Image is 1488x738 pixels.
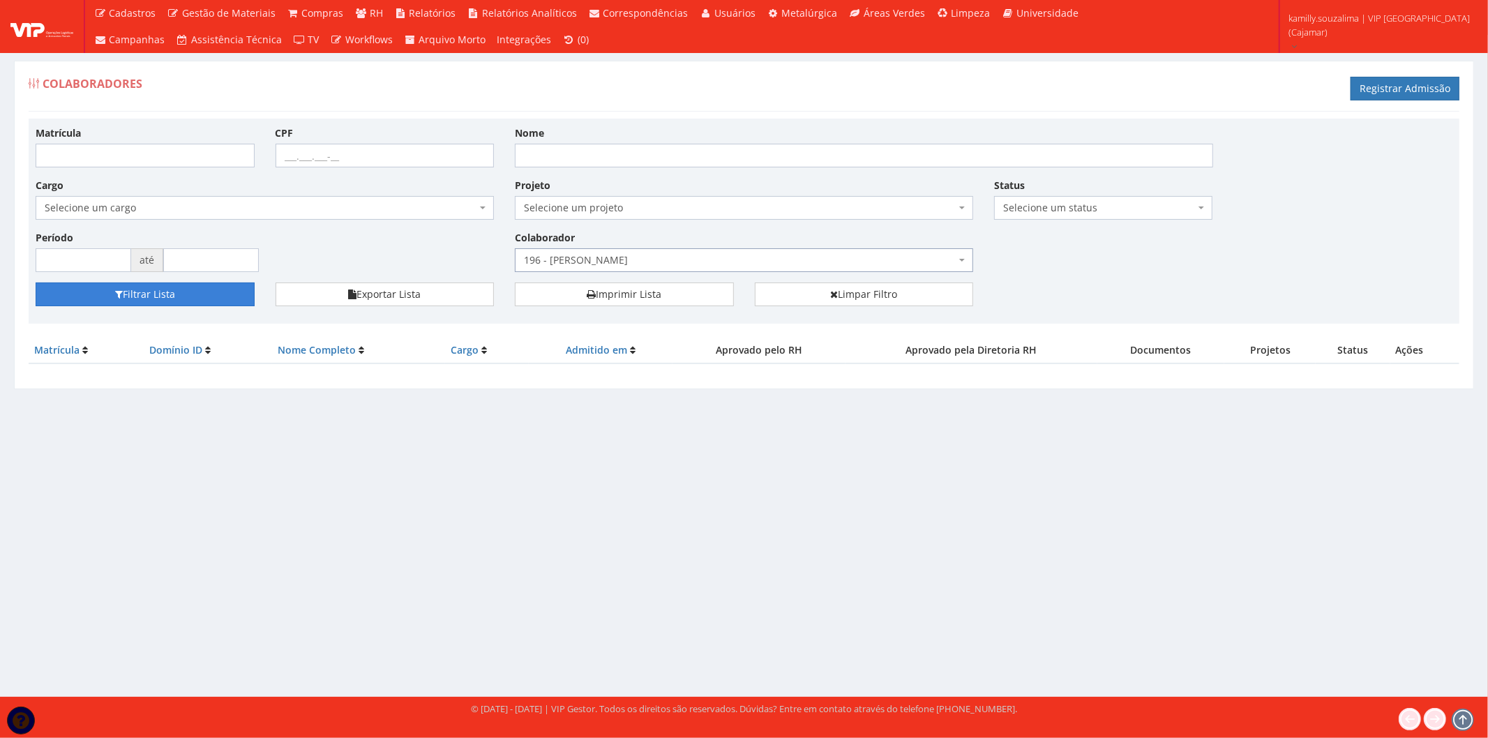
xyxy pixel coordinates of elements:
[524,253,956,267] span: 196 - PAOLA CRISTINA SILVA DOS SANTOS
[497,33,552,46] span: Integrações
[1224,338,1316,363] th: Projetos
[515,248,973,272] span: 196 - PAOLA CRISTINA SILVA DOS SANTOS
[34,343,80,356] a: Matrícula
[603,6,689,20] span: Correspondências
[1016,6,1079,20] span: Universidade
[471,702,1017,716] div: © [DATE] - [DATE] | VIP Gestor. Todos os direitos são reservados. Dúvidas? Entre em contato atrav...
[846,338,1097,363] th: Aprovado pela Diretoria RH
[994,179,1025,193] label: Status
[149,343,202,356] a: Domínio ID
[36,231,73,245] label: Período
[524,201,956,215] span: Selecione um projeto
[191,33,282,46] span: Assistência Técnica
[43,76,142,91] span: Colaboradores
[409,6,456,20] span: Relatórios
[515,126,544,140] label: Nome
[994,196,1213,220] span: Selecione um status
[45,201,476,215] span: Selecione um cargo
[566,343,627,356] a: Admitido em
[1316,338,1390,363] th: Status
[515,283,734,306] a: Imprimir Lista
[755,283,974,306] a: Limpar Filtro
[276,144,495,167] input: ___.___.___-__
[370,6,383,20] span: RH
[131,248,163,272] span: até
[578,33,589,46] span: (0)
[398,27,492,53] a: Arquivo Morto
[325,27,399,53] a: Workflows
[276,126,294,140] label: CPF
[952,6,991,20] span: Limpeza
[276,283,495,306] button: Exportar Lista
[557,27,595,53] a: (0)
[110,6,156,20] span: Cadastros
[36,126,81,140] label: Matrícula
[171,27,288,53] a: Assistência Técnica
[1003,201,1196,215] span: Selecione um status
[1390,338,1459,363] th: Ações
[714,6,756,20] span: Usuários
[110,33,165,46] span: Campanhas
[515,196,973,220] span: Selecione um projeto
[1351,77,1459,100] a: Registrar Admissão
[10,16,73,37] img: logo
[482,6,577,20] span: Relatórios Analíticos
[36,179,63,193] label: Cargo
[1288,11,1470,39] span: kamilly.souzalima | VIP [GEOGRAPHIC_DATA] (Cajamar)
[1097,338,1224,363] th: Documentos
[515,179,550,193] label: Projeto
[278,343,356,356] a: Nome Completo
[419,33,486,46] span: Arquivo Morto
[492,27,557,53] a: Integrações
[515,231,575,245] label: Colaborador
[36,283,255,306] button: Filtrar Lista
[302,6,344,20] span: Compras
[451,343,479,356] a: Cargo
[287,27,325,53] a: TV
[864,6,925,20] span: Áreas Verdes
[89,27,171,53] a: Campanhas
[36,196,494,220] span: Selecione um cargo
[672,338,846,363] th: Aprovado pelo RH
[782,6,838,20] span: Metalúrgica
[345,33,393,46] span: Workflows
[308,33,320,46] span: TV
[182,6,276,20] span: Gestão de Materiais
